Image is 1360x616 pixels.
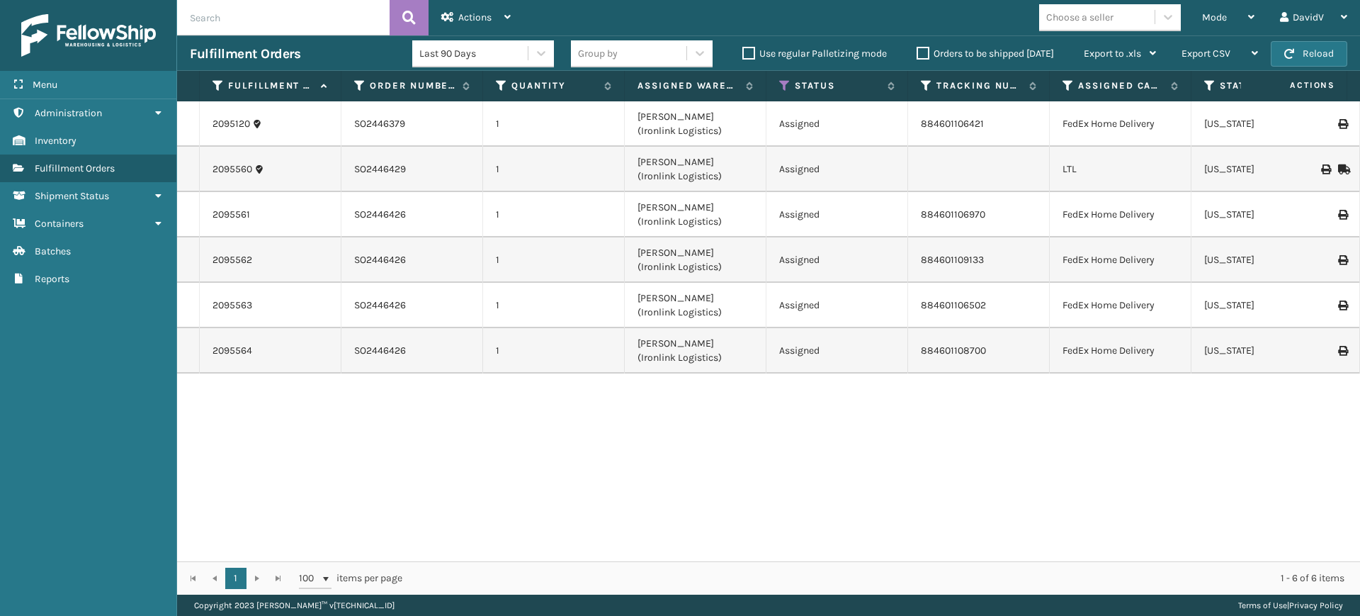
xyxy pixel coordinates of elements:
span: Export CSV [1181,47,1230,60]
span: Inventory [35,135,76,147]
span: Shipment Status [35,190,109,202]
td: 1 [483,328,625,374]
td: Assigned [766,283,908,328]
label: Status [795,79,880,92]
td: Assigned [766,192,908,237]
a: 2095563 [212,298,252,313]
td: SO2446426 [341,237,483,283]
a: 2095561 [212,208,250,222]
i: Mark as Shipped [1338,164,1347,174]
a: 2095562 [212,253,252,267]
td: FedEx Home Delivery [1050,328,1191,374]
label: Orders to be shipped [DATE] [917,47,1054,60]
a: 2095120 [212,117,250,131]
span: 100 [299,571,320,586]
td: Assigned [766,147,908,192]
td: FedEx Home Delivery [1050,237,1191,283]
span: Administration [35,107,102,119]
span: Menu [33,79,57,91]
td: [PERSON_NAME] (Ironlink Logistics) [625,101,766,147]
td: Assigned [766,237,908,283]
a: 884601106502 [921,299,986,311]
label: Assigned Carrier Service [1078,79,1164,92]
div: 1 - 6 of 6 items [422,571,1344,586]
td: [US_STATE] [1191,283,1333,328]
a: 2095564 [212,344,252,358]
i: Print Label [1338,301,1347,310]
span: Mode [1202,11,1227,23]
td: Assigned [766,101,908,147]
td: [US_STATE] [1191,328,1333,374]
td: 1 [483,101,625,147]
td: FedEx Home Delivery [1050,283,1191,328]
td: [US_STATE] [1191,237,1333,283]
td: LTL [1050,147,1191,192]
span: Containers [35,218,84,230]
a: 884601109133 [921,254,984,266]
label: Tracking Number [936,79,1022,92]
div: Last 90 Days [419,46,529,61]
td: SO2446429 [341,147,483,192]
label: Use regular Palletizing mode [742,47,887,60]
span: items per page [299,568,402,589]
td: FedEx Home Delivery [1050,192,1191,237]
span: Batches [35,245,71,257]
td: [US_STATE] [1191,147,1333,192]
td: SO2446426 [341,192,483,237]
td: 1 [483,192,625,237]
span: Reports [35,273,69,285]
div: | [1238,595,1343,616]
p: Copyright 2023 [PERSON_NAME]™ v [TECHNICAL_ID] [194,595,395,616]
td: Assigned [766,328,908,374]
td: SO2446379 [341,101,483,147]
span: Export to .xls [1084,47,1141,60]
td: [US_STATE] [1191,192,1333,237]
td: [PERSON_NAME] (Ironlink Logistics) [625,147,766,192]
i: Print Label [1338,119,1347,129]
label: Order Number [370,79,455,92]
td: [US_STATE] [1191,101,1333,147]
td: SO2446426 [341,328,483,374]
img: logo [21,14,156,57]
span: Actions [1245,74,1344,97]
label: Assigned Warehouse [637,79,739,92]
td: FedEx Home Delivery [1050,101,1191,147]
label: Fulfillment Order Id [228,79,314,92]
a: Privacy Policy [1289,600,1343,610]
span: Fulfillment Orders [35,162,115,174]
div: Choose a seller [1046,10,1113,25]
label: Quantity [511,79,597,92]
i: Print Label [1338,210,1347,220]
i: Print Label [1338,255,1347,265]
span: Actions [458,11,492,23]
td: [PERSON_NAME] (Ironlink Logistics) [625,237,766,283]
td: 1 [483,237,625,283]
i: Print Label [1338,346,1347,356]
td: 1 [483,283,625,328]
a: 884601106970 [921,208,985,220]
h3: Fulfillment Orders [190,45,300,62]
i: Print BOL [1321,164,1330,174]
td: 1 [483,147,625,192]
a: Terms of Use [1238,600,1287,610]
td: [PERSON_NAME] (Ironlink Logistics) [625,328,766,374]
a: 2095560 [212,162,252,177]
a: 884601106421 [921,118,984,130]
div: Group by [578,46,618,61]
td: [PERSON_NAME] (Ironlink Logistics) [625,283,766,328]
td: SO2446426 [341,283,483,328]
label: State [1220,79,1305,92]
button: Reload [1271,41,1347,67]
td: [PERSON_NAME] (Ironlink Logistics) [625,192,766,237]
a: 1 [225,568,246,589]
a: 884601108700 [921,345,986,357]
